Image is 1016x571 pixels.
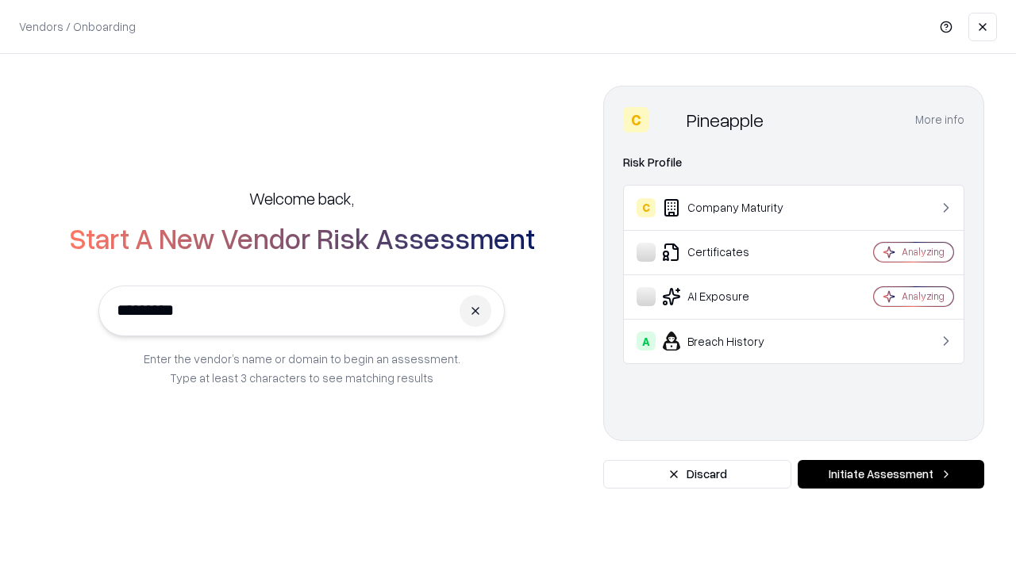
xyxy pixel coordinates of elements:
[637,331,826,351] div: Breach History
[915,105,964,134] button: More info
[687,107,764,132] div: Pineapple
[637,331,656,351] div: A
[655,107,680,132] img: Pineapple
[637,198,826,217] div: Company Maturity
[623,153,964,172] div: Risk Profile
[902,289,945,303] div: Analyzing
[637,287,826,306] div: AI Exposure
[603,460,791,489] button: Discard
[623,107,648,132] div: C
[798,460,984,489] button: Initiate Assessment
[144,349,460,387] p: Enter the vendor’s name or domain to begin an assessment. Type at least 3 characters to see match...
[902,245,945,259] div: Analyzing
[637,198,656,217] div: C
[69,222,535,254] h2: Start A New Vendor Risk Assessment
[249,187,354,209] h5: Welcome back,
[637,243,826,262] div: Certificates
[19,18,136,35] p: Vendors / Onboarding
